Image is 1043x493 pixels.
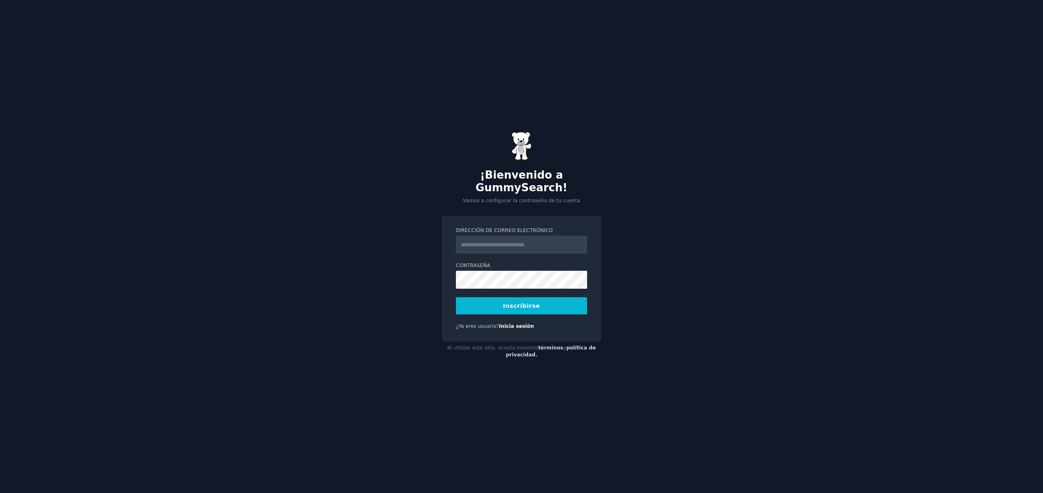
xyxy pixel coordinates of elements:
font: Al utilizar este sitio, acepta nuestros [447,345,538,351]
font: y [563,345,566,351]
font: Dirección de correo electrónico [456,228,553,233]
font: Inscribirse [503,303,540,309]
button: Inscribirse [456,297,587,314]
img: Osito de goma [511,132,532,160]
font: Contraseña [456,263,490,268]
font: ¿Ya eres usuario? [456,323,499,329]
font: ¡Bienvenido a GummySearch! [475,169,568,194]
a: términos [538,345,563,351]
font: Vamos a configurar la contraseña de tu cuenta [463,198,580,203]
a: Inicia sesión [499,323,534,329]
